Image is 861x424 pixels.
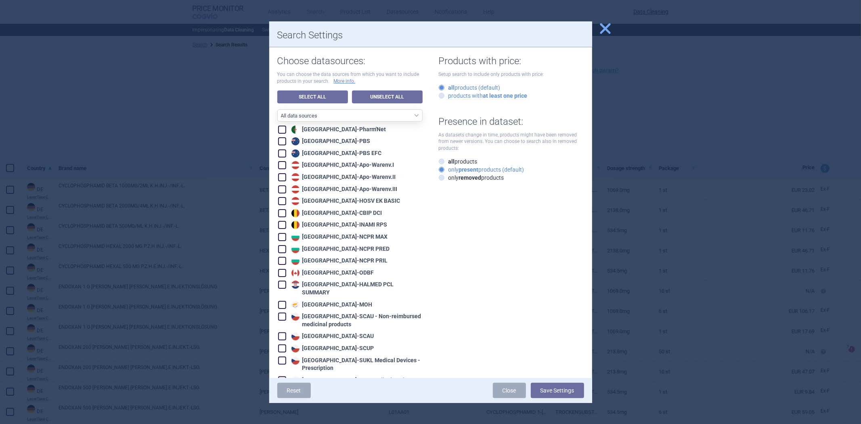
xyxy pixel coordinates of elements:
[291,149,300,157] img: Australia
[291,332,300,340] img: Czech Republic
[289,137,371,145] div: [GEOGRAPHIC_DATA] - PBS
[277,29,584,41] h1: Search Settings
[291,269,300,277] img: Canada
[483,92,528,99] strong: at least one price
[291,161,300,169] img: Austria
[439,116,584,128] h1: Presence in dataset:
[289,173,396,181] div: [GEOGRAPHIC_DATA] - Apo-Warenv.II
[291,301,300,309] img: Cyprus
[291,221,300,229] img: Belgium
[439,71,584,78] p: Setup search to include only products with price:
[439,84,501,92] label: products (default)
[289,313,423,328] div: [GEOGRAPHIC_DATA] - SCAU - Non-reimbursed medicinal products
[291,376,300,384] img: Czech Republic
[289,245,390,253] div: [GEOGRAPHIC_DATA] - NCPR PRED
[289,357,423,372] div: [GEOGRAPHIC_DATA] - SUKL Medical Devices - Prescription
[291,233,300,241] img: Bulgaria
[289,126,386,134] div: [GEOGRAPHIC_DATA] - Pharm'Net
[439,55,584,67] h1: Products with price:
[289,332,374,340] div: [GEOGRAPHIC_DATA] - SCAU
[334,78,356,85] a: More info.
[439,92,528,100] label: products with
[448,158,455,165] strong: all
[439,132,584,152] p: As datasets change in time, products might have been removed from newer versions. You can choose ...
[459,166,479,173] strong: present
[289,149,382,157] div: [GEOGRAPHIC_DATA] - PBS EFC
[289,281,423,296] div: [GEOGRAPHIC_DATA] - HALMED PCL SUMMARY
[289,301,373,309] div: [GEOGRAPHIC_DATA] - MOH
[291,209,300,217] img: Belgium
[291,245,300,253] img: Bulgaria
[277,55,423,67] h1: Choose datasources:
[291,126,300,134] img: Algeria
[291,185,300,193] img: Austria
[289,376,423,392] div: [GEOGRAPHIC_DATA] - SZP Medical Devices - Hospital
[289,209,382,217] div: [GEOGRAPHIC_DATA] - CBIP DCI
[291,357,300,365] img: Czech Republic
[289,257,388,265] div: [GEOGRAPHIC_DATA] - NCPR PRIL
[352,90,423,103] a: Unselect All
[493,383,526,398] a: Close
[289,344,374,353] div: [GEOGRAPHIC_DATA] - SCUP
[289,185,398,193] div: [GEOGRAPHIC_DATA] - Apo-Warenv.III
[291,313,300,321] img: Czech Republic
[289,161,394,169] div: [GEOGRAPHIC_DATA] - Apo-Warenv.I
[291,344,300,353] img: Czech Republic
[291,281,300,289] img: Croatia
[289,197,400,205] div: [GEOGRAPHIC_DATA] - HOSV EK BASIC
[289,269,374,277] div: [GEOGRAPHIC_DATA] - ODBF
[531,383,584,398] button: Save Settings
[289,221,388,229] div: [GEOGRAPHIC_DATA] - INAMI RPS
[459,174,482,181] strong: removed
[439,174,504,182] label: only products
[277,90,348,103] a: Select All
[439,166,524,174] label: only products (default)
[291,257,300,265] img: Bulgaria
[291,197,300,205] img: Austria
[289,233,388,241] div: [GEOGRAPHIC_DATA] - NCPR MAX
[277,383,311,398] a: Reset
[291,173,300,181] img: Austria
[439,157,478,166] label: products
[291,137,300,145] img: Australia
[448,84,455,91] strong: all
[277,71,423,85] p: You can choose the data sources from which you want to include products in your search.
